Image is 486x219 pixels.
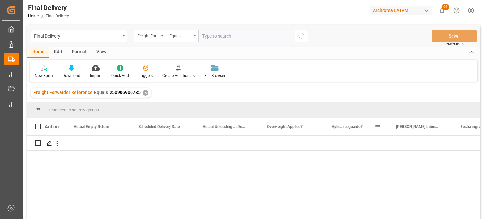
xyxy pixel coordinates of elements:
[34,90,92,95] span: Freight Forwarder Reference
[432,30,477,42] button: Save
[45,124,59,129] div: Action
[370,4,435,16] button: Archroma LATAM
[143,90,148,96] div: ✕
[203,124,246,129] span: Actual Unloading at Destination
[111,73,129,79] div: Quick Add
[110,90,141,95] span: 250906900785
[267,124,303,129] span: Overweight Applied?
[170,32,191,39] div: Equals
[295,30,308,42] button: search button
[198,30,295,42] input: Type to search
[449,3,464,18] button: Help Center
[396,124,439,129] span: [PERSON_NAME] Libres en [GEOGRAPHIC_DATA] externo
[74,124,109,129] span: Actual Empty Return
[134,30,166,42] button: open menu
[138,124,180,129] span: Scheduled Delivery Date
[27,47,49,58] div: Home
[35,73,53,79] div: New Form
[90,73,102,79] div: Import
[162,73,195,79] div: Create Additionals
[446,42,464,47] span: Ctrl/CMD + S
[49,47,67,58] div: Edit
[370,6,432,15] div: Archroma LATAM
[67,47,92,58] div: Format
[31,30,127,42] button: open menu
[28,14,39,18] a: Home
[27,136,66,151] div: Press SPACE to select this row.
[332,124,363,129] span: Aplica resguardo?
[137,32,159,39] div: Freight Forwarder Reference
[166,30,198,42] button: open menu
[139,73,153,79] div: Triggers
[49,108,99,112] span: Drag here to set row groups
[94,90,108,95] span: Equals
[435,3,449,18] button: show 94 new notifications
[63,73,80,79] div: Download
[204,73,225,79] div: File Browser
[34,32,120,40] div: Final Delivery
[92,47,111,58] div: View
[28,3,69,13] div: Final Delivery
[442,4,449,10] span: 94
